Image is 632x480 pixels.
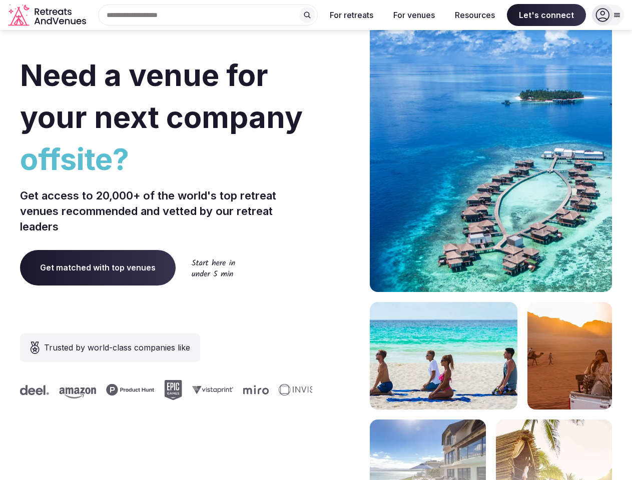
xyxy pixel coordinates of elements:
svg: Epic Games company logo [164,380,182,400]
span: Trusted by world-class companies like [44,341,190,353]
button: Resources [447,4,503,26]
button: For venues [385,4,443,26]
span: Let's connect [507,4,586,26]
img: Start here in under 5 min [192,259,235,276]
a: Visit the homepage [8,4,88,26]
img: woman sitting in back of truck with camels [527,302,612,409]
span: offsite? [20,138,312,180]
svg: Deel company logo [20,385,49,395]
a: Get matched with top venues [20,250,176,285]
button: For retreats [322,4,381,26]
svg: Retreats and Venues company logo [8,4,88,26]
svg: Invisible company logo [278,384,333,396]
span: Need a venue for your next company [20,57,303,135]
p: Get access to 20,000+ of the world's top retreat venues recommended and vetted by our retreat lea... [20,188,312,234]
img: yoga on tropical beach [370,302,517,409]
svg: Miro company logo [243,385,268,394]
svg: Vistaprint company logo [192,385,233,394]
